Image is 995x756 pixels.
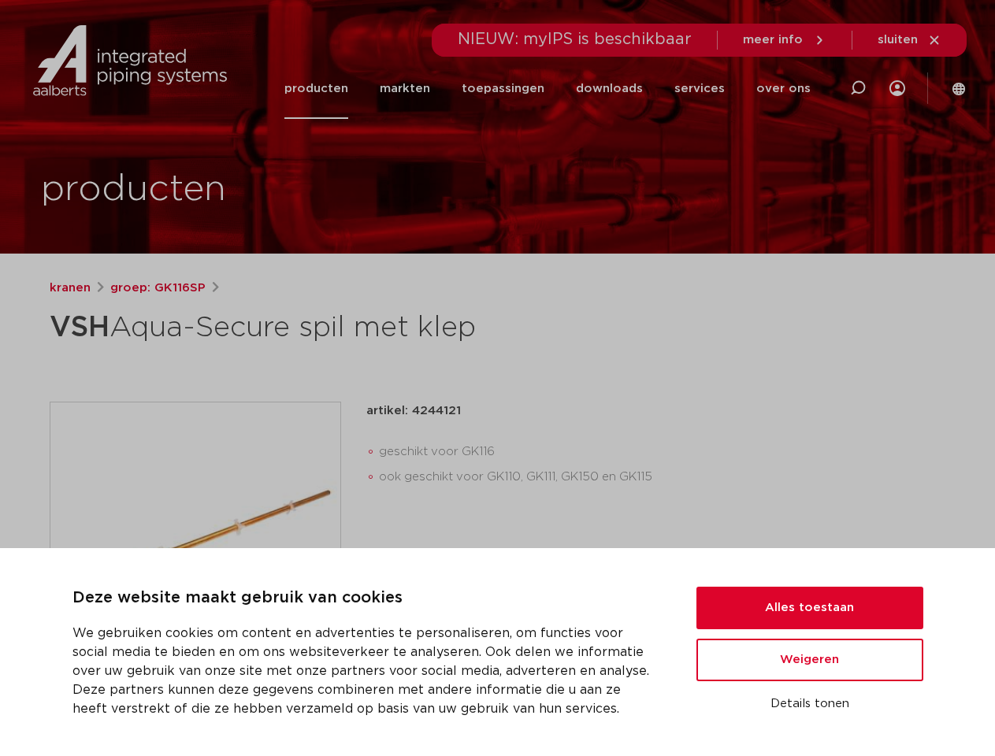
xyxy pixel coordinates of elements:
p: artikel: 4244121 [366,402,461,421]
li: ook geschikt voor GK110, GK111, GK150 en GK115 [379,465,946,490]
a: markten [380,58,430,119]
img: Product Image for VSH Aqua-Secure spil met klep [50,402,340,692]
nav: Menu [284,58,811,119]
a: services [674,58,725,119]
a: toepassingen [462,58,544,119]
span: sluiten [878,34,918,46]
button: Alles toestaan [696,587,923,629]
a: producten [284,58,348,119]
a: kranen [50,279,91,298]
a: meer info [743,33,826,47]
a: downloads [576,58,643,119]
h1: Aqua-Secure spil met klep [50,304,641,351]
a: groep: GK116SP [110,279,206,298]
span: meer info [743,34,803,46]
a: over ons [756,58,811,119]
p: Deze website maakt gebruik van cookies [72,586,659,611]
p: We gebruiken cookies om content en advertenties te personaliseren, om functies voor social media ... [72,624,659,718]
h1: producten [41,165,226,215]
li: geschikt voor GK116 [379,439,946,465]
strong: VSH [50,313,110,342]
span: NIEUW: myIPS is beschikbaar [458,31,692,47]
button: Weigeren [696,639,923,681]
button: Details tonen [696,691,923,717]
a: sluiten [878,33,941,47]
